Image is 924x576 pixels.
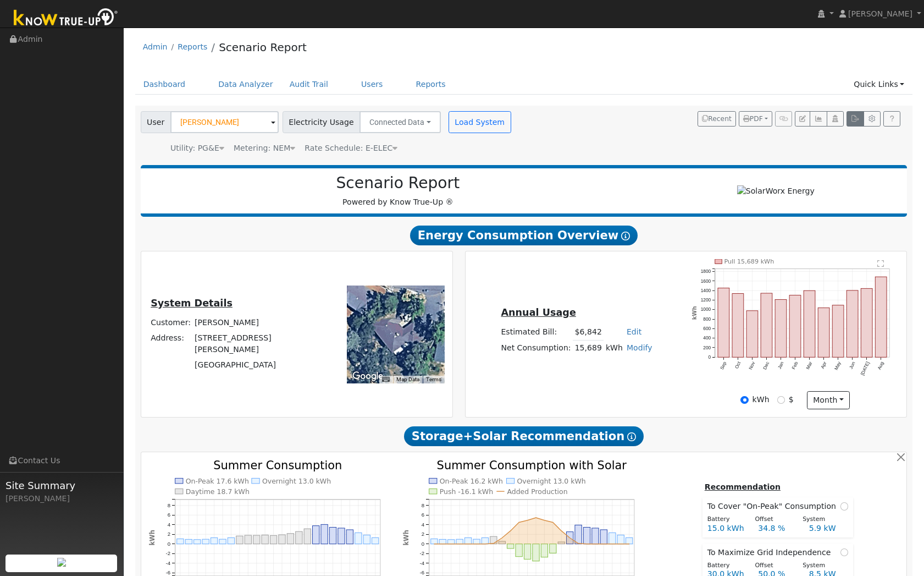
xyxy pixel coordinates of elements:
[8,6,124,31] img: Know True-Up
[135,74,194,95] a: Dashboard
[810,111,827,127] button: Multi-Series Graph
[305,144,397,152] span: Alias: HETOUC
[359,111,441,133] button: Connected Data
[57,558,66,567] img: retrieve
[283,111,360,133] span: Electricity Usage
[743,115,763,123] span: PDF
[219,41,307,54] a: Scenario Report
[864,111,881,127] button: Settings
[739,111,772,127] button: PDF
[170,142,224,154] div: Utility: PG&E
[178,42,207,51] a: Reports
[408,74,454,95] a: Reports
[143,42,168,51] a: Admin
[845,74,912,95] a: Quick Links
[141,111,171,133] span: User
[846,111,864,127] button: Export Interval Data
[5,493,118,504] div: [PERSON_NAME]
[210,74,281,95] a: Data Analyzer
[234,142,295,154] div: Metering: NEM
[353,74,391,95] a: Users
[827,111,844,127] button: Login As
[698,111,736,127] button: Recent
[449,111,511,133] button: Load System
[883,111,900,127] a: Help Link
[5,478,118,493] span: Site Summary
[795,111,810,127] button: Edit User
[848,9,912,18] span: [PERSON_NAME]
[170,111,279,133] input: Select a User
[281,74,336,95] a: Audit Trail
